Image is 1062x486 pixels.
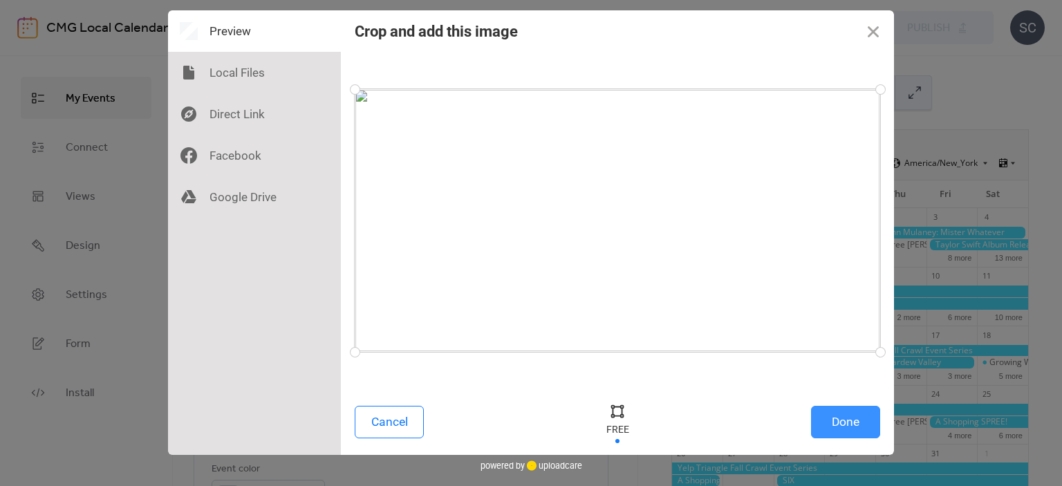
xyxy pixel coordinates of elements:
div: Preview [168,10,341,52]
button: Cancel [355,406,424,438]
div: Direct Link [168,93,341,135]
button: Close [853,10,894,52]
div: powered by [481,455,582,476]
a: uploadcare [525,460,582,471]
button: Done [811,406,880,438]
div: Local Files [168,52,341,93]
div: Facebook [168,135,341,176]
div: Crop and add this image [355,23,518,40]
div: Google Drive [168,176,341,218]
